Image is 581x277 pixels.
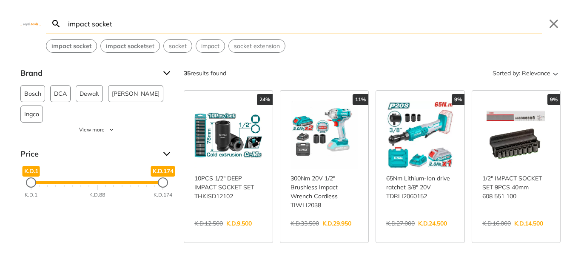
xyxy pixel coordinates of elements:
div: K.D.88 [89,191,105,199]
img: Close [20,22,41,26]
button: Select suggestion: socket [164,40,192,52]
button: Bosch [20,85,45,102]
span: set [106,42,154,51]
strong: impact socket [106,42,146,50]
span: Bosch [24,86,41,102]
span: Brand [20,66,157,80]
div: K.D.1 [25,191,37,199]
svg: Sort [550,68,561,78]
div: 9% [547,94,560,105]
div: Suggestion: socket [163,39,192,53]
span: socket extension [234,42,280,51]
span: View more [79,126,105,134]
svg: Search [51,19,61,29]
button: DCA [50,85,71,102]
span: DCA [54,86,67,102]
div: 9% [452,94,464,105]
button: View more [20,126,174,134]
div: Minimum Price [26,177,36,188]
span: [PERSON_NAME] [112,86,159,102]
div: results found [184,66,226,80]
span: Dewalt [80,86,99,102]
input: Search… [66,14,542,34]
strong: impact socket [51,42,91,50]
span: Price [20,147,157,161]
button: Ingco [20,106,43,123]
span: socket [169,42,187,51]
button: Select suggestion: socket extension [229,40,285,52]
div: Suggestion: socket extension [228,39,285,53]
button: Sorted by:Relevance Sort [491,66,561,80]
div: Suggestion: impact socket [46,39,97,53]
button: Dewalt [76,85,103,102]
div: Maximum Price [158,177,168,188]
button: Close [547,17,561,31]
div: K.D.174 [154,191,172,199]
button: [PERSON_NAME] [108,85,163,102]
div: Suggestion: impact socket set [100,39,160,53]
strong: 35 [184,69,191,77]
div: Suggestion: impact [196,39,225,53]
span: impact [201,42,219,51]
button: Select suggestion: impact [196,40,225,52]
button: Select suggestion: impact socket set [101,40,159,52]
div: 11% [353,94,368,105]
div: 24% [257,94,273,105]
span: Ingco [24,106,39,122]
span: Relevance [522,66,550,80]
button: Select suggestion: impact socket [46,40,97,52]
